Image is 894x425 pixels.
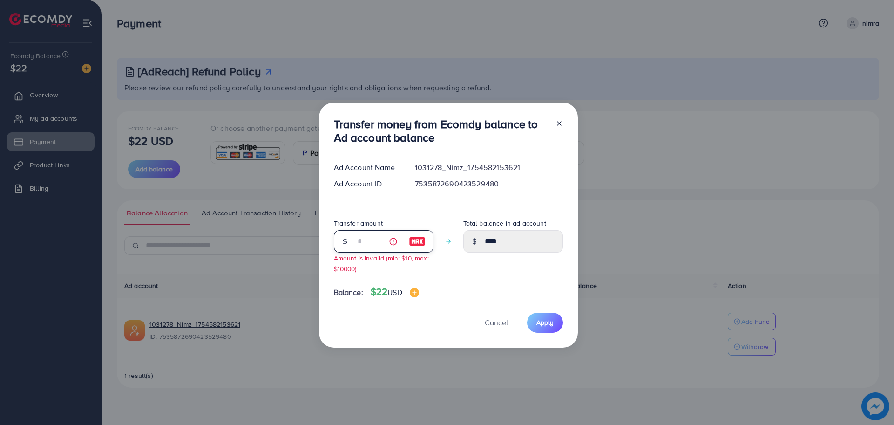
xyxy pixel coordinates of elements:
h4: $22 [371,286,419,298]
label: Transfer amount [334,219,383,228]
div: 1031278_Nimz_1754582153621 [407,162,570,173]
span: Cancel [485,317,508,328]
img: image [409,236,426,247]
small: Amount is invalid (min: $10, max: $10000) [334,254,429,273]
h3: Transfer money from Ecomdy balance to Ad account balance [334,117,548,144]
span: USD [387,287,402,297]
label: Total balance in ad account [463,219,546,228]
button: Apply [527,313,563,333]
button: Cancel [473,313,520,333]
div: 7535872690423529480 [407,178,570,189]
div: Ad Account Name [326,162,408,173]
div: Ad Account ID [326,178,408,189]
span: Apply [536,318,554,327]
span: Balance: [334,287,363,298]
img: image [410,288,419,297]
